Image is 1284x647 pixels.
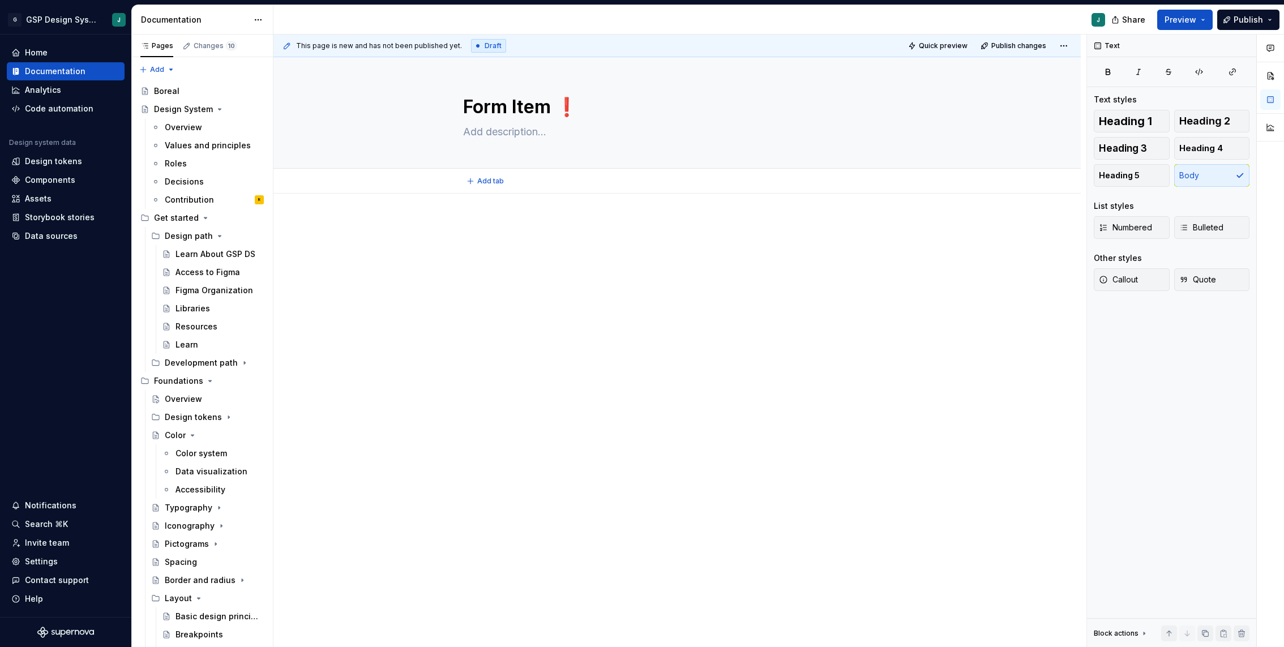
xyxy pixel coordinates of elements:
div: Invite team [25,537,69,549]
div: Typography [165,502,212,513]
div: Color [165,430,186,441]
a: Decisions [147,173,268,191]
span: Heading 3 [1099,143,1147,154]
a: Resources [157,318,268,336]
div: Development path [147,354,268,372]
div: Accessibility [176,484,225,495]
div: Documentation [141,14,248,25]
button: Contact support [7,571,125,589]
a: Design System [136,100,268,118]
div: Assets [25,193,52,204]
div: Boreal [154,85,179,97]
div: Design tokens [147,408,268,426]
div: J [117,15,121,24]
a: Figma Organization [157,281,268,299]
button: Add [136,62,178,78]
div: Basic design principles [176,611,262,622]
span: Add [150,65,164,74]
div: Block actions [1094,629,1139,638]
span: Quote [1179,274,1216,285]
a: Components [7,171,125,189]
a: Supernova Logo [37,627,94,638]
span: Publish changes [991,41,1046,50]
div: Search ⌘K [25,519,68,530]
div: Pictograms [165,538,209,550]
div: Access to Figma [176,267,240,278]
button: Numbered [1094,216,1170,239]
div: Design path [165,230,213,242]
button: Publish [1217,10,1279,30]
div: Resources [176,321,217,332]
a: Libraries [157,299,268,318]
button: Heading 1 [1094,110,1170,132]
div: Components [25,174,75,186]
span: Heading 5 [1099,170,1140,181]
div: Data sources [25,230,78,242]
button: Heading 3 [1094,137,1170,160]
span: Bulleted [1179,222,1223,233]
div: Notifications [25,500,76,511]
div: Overview [165,393,202,405]
div: Code automation [25,103,93,114]
div: Color system [176,448,227,459]
div: GSP Design System [26,14,99,25]
div: Breakpoints [176,629,223,640]
button: Callout [1094,268,1170,291]
a: Overview [147,390,268,408]
div: Other styles [1094,252,1142,264]
div: G [8,13,22,27]
div: Iconography [165,520,215,532]
div: Foundations [154,375,203,387]
div: Decisions [165,176,204,187]
a: Storybook stories [7,208,125,226]
span: Add tab [477,177,504,186]
a: Home [7,44,125,62]
a: Access to Figma [157,263,268,281]
a: Assets [7,190,125,208]
div: Get started [136,209,268,227]
button: Notifications [7,496,125,515]
a: Data visualization [157,462,268,481]
span: Numbered [1099,222,1152,233]
div: Learn About GSP DS [176,248,255,260]
div: Pages [140,41,173,50]
a: Documentation [7,62,125,80]
span: Preview [1165,14,1196,25]
button: Heading 2 [1174,110,1250,132]
span: Share [1122,14,1145,25]
button: Bulleted [1174,216,1250,239]
button: Heading 4 [1174,137,1250,160]
a: Learn About GSP DS [157,245,268,263]
div: Design tokens [165,412,222,423]
div: Border and radius [165,575,236,586]
div: Roles [165,158,187,169]
button: Search ⌘K [7,515,125,533]
div: J [1097,15,1100,24]
div: Spacing [165,556,197,568]
div: Help [25,593,43,605]
button: Add tab [463,173,509,189]
span: Heading 4 [1179,143,1223,154]
div: Figma Organization [176,285,253,296]
div: Libraries [176,303,210,314]
a: Data sources [7,227,125,245]
button: GGSP Design SystemJ [2,7,129,32]
div: Settings [25,556,58,567]
div: Data visualization [176,466,247,477]
div: List styles [1094,200,1134,212]
a: Overview [147,118,268,136]
a: Basic design principles [157,607,268,625]
span: Heading 2 [1179,115,1230,127]
button: Share [1106,10,1153,30]
textarea: Form Item ❗️ [461,93,889,121]
div: Design System [154,104,213,115]
a: Invite team [7,534,125,552]
a: Values and principles [147,136,268,155]
div: Block actions [1094,625,1149,641]
a: Settings [7,552,125,571]
div: Layout [165,593,192,604]
a: Spacing [147,553,268,571]
a: Learn [157,336,268,354]
div: Analytics [25,84,61,96]
button: Preview [1157,10,1213,30]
